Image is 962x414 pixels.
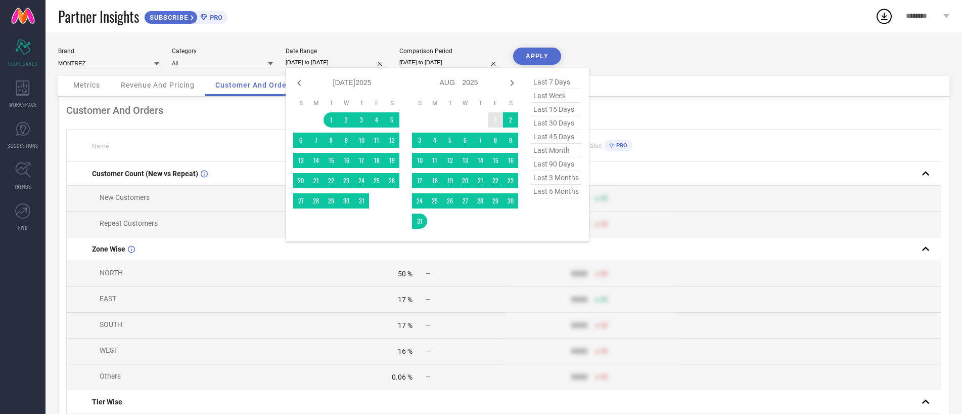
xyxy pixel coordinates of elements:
[121,81,195,89] span: Revenue And Pricing
[412,193,427,209] td: Sun Aug 24 2025
[18,224,28,231] span: FWD
[488,112,503,128] td: Fri Aug 01 2025
[531,171,581,185] span: last 3 months
[601,221,608,228] span: 50
[293,77,305,89] div: Previous month
[354,99,369,107] th: Thursday
[100,320,122,328] span: SOUTH
[354,153,369,168] td: Thu Jul 17 2025
[473,173,488,188] td: Thu Aug 21 2025
[531,185,581,198] span: last 6 months
[412,173,427,188] td: Sun Aug 17 2025
[92,398,122,406] span: Tier Wise
[601,296,608,303] span: 50
[308,153,324,168] td: Mon Jul 14 2025
[488,133,503,148] td: Fri Aug 08 2025
[488,173,503,188] td: Fri Aug 22 2025
[457,193,473,209] td: Wed Aug 27 2025
[531,116,581,130] span: last 30 days
[14,183,31,190] span: TRENDS
[412,99,427,107] th: Sunday
[324,133,339,148] td: Tue Jul 08 2025
[412,153,427,168] td: Sun Aug 10 2025
[571,373,587,381] div: 9999
[92,143,109,150] span: Name
[9,101,37,108] span: WORKSPACE
[488,193,503,209] td: Fri Aug 29 2025
[426,348,430,355] span: —
[92,170,198,178] span: Customer Count (New vs Repeat)
[58,48,159,55] div: Brand
[488,153,503,168] td: Fri Aug 15 2025
[369,112,384,128] td: Fri Jul 04 2025
[875,7,893,25] div: Open download list
[384,133,399,148] td: Sat Jul 12 2025
[531,144,581,157] span: last month
[601,270,608,277] span: 50
[442,133,457,148] td: Tue Aug 05 2025
[398,347,413,355] div: 16 %
[503,193,518,209] td: Sat Aug 30 2025
[308,99,324,107] th: Monday
[427,173,442,188] td: Mon Aug 18 2025
[100,219,158,227] span: Repeat Customers
[308,193,324,209] td: Mon Jul 28 2025
[571,347,587,355] div: 9999
[457,153,473,168] td: Wed Aug 13 2025
[369,99,384,107] th: Friday
[384,99,399,107] th: Saturday
[531,103,581,116] span: last 15 days
[442,153,457,168] td: Tue Aug 12 2025
[488,99,503,107] th: Friday
[571,270,587,278] div: 9999
[473,153,488,168] td: Thu Aug 14 2025
[412,214,427,229] td: Sun Aug 31 2025
[601,374,608,381] span: 50
[426,296,430,303] span: —
[426,322,430,329] span: —
[286,48,387,55] div: Date Range
[571,321,587,329] div: 9999
[354,133,369,148] td: Thu Jul 10 2025
[457,133,473,148] td: Wed Aug 06 2025
[100,269,123,277] span: NORTH
[412,133,427,148] td: Sun Aug 03 2025
[354,193,369,209] td: Thu Jul 31 2025
[426,374,430,381] span: —
[398,321,413,329] div: 17 %
[531,130,581,144] span: last 45 days
[324,99,339,107] th: Tuesday
[513,48,561,65] button: APPLY
[339,99,354,107] th: Wednesday
[339,133,354,148] td: Wed Jul 09 2025
[215,81,294,89] span: Customer And Orders
[427,193,442,209] td: Mon Aug 25 2025
[286,57,387,68] input: Select date range
[398,296,413,304] div: 17 %
[339,193,354,209] td: Wed Jul 30 2025
[293,153,308,168] td: Sun Jul 13 2025
[531,157,581,171] span: last 90 days
[473,99,488,107] th: Thursday
[308,173,324,188] td: Mon Jul 21 2025
[100,372,121,380] span: Others
[293,193,308,209] td: Sun Jul 27 2025
[369,133,384,148] td: Fri Jul 11 2025
[100,346,118,354] span: WEST
[614,142,627,149] span: PRO
[339,173,354,188] td: Wed Jul 23 2025
[398,270,413,278] div: 50 %
[324,173,339,188] td: Tue Jul 22 2025
[601,322,608,329] span: 50
[473,193,488,209] td: Thu Aug 28 2025
[324,153,339,168] td: Tue Jul 15 2025
[354,112,369,128] td: Thu Jul 03 2025
[384,112,399,128] td: Sat Jul 05 2025
[92,245,125,253] span: Zone Wise
[503,153,518,168] td: Sat Aug 16 2025
[145,14,191,21] span: SUBSCRIBE
[457,99,473,107] th: Wednesday
[293,173,308,188] td: Sun Jul 20 2025
[172,48,273,55] div: Category
[100,193,150,201] span: New Customers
